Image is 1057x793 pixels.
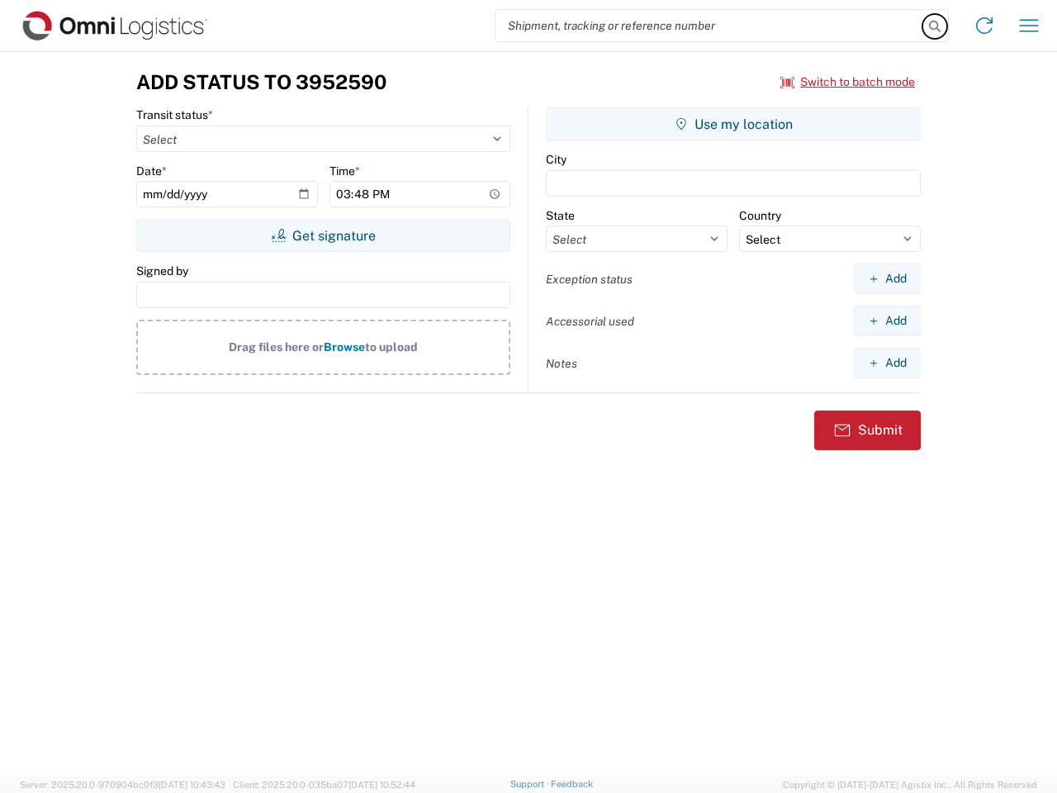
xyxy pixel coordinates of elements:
[546,356,577,371] label: Notes
[136,107,213,122] label: Transit status
[814,411,921,450] button: Submit
[854,306,921,336] button: Add
[136,70,386,94] h3: Add Status to 3952590
[854,348,921,378] button: Add
[20,780,225,790] span: Server: 2025.20.0-970904bc0f3
[546,272,633,287] label: Exception status
[365,340,418,354] span: to upload
[546,208,575,223] label: State
[324,340,365,354] span: Browse
[854,264,921,294] button: Add
[348,780,415,790] span: [DATE] 10:52:44
[136,264,188,278] label: Signed by
[739,208,781,223] label: Country
[233,780,415,790] span: Client: 2025.20.0-035ba07
[495,10,923,41] input: Shipment, tracking or reference number
[546,314,634,329] label: Accessorial used
[546,152,566,167] label: City
[780,69,915,96] button: Switch to batch mode
[329,164,360,178] label: Time
[136,164,167,178] label: Date
[551,779,593,789] a: Feedback
[510,779,552,789] a: Support
[229,340,324,354] span: Drag files here or
[546,107,921,140] button: Use my location
[136,219,510,252] button: Get signature
[783,777,1037,792] span: Copyright © [DATE]-[DATE] Agistix Inc., All Rights Reserved
[159,780,225,790] span: [DATE] 10:43:43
